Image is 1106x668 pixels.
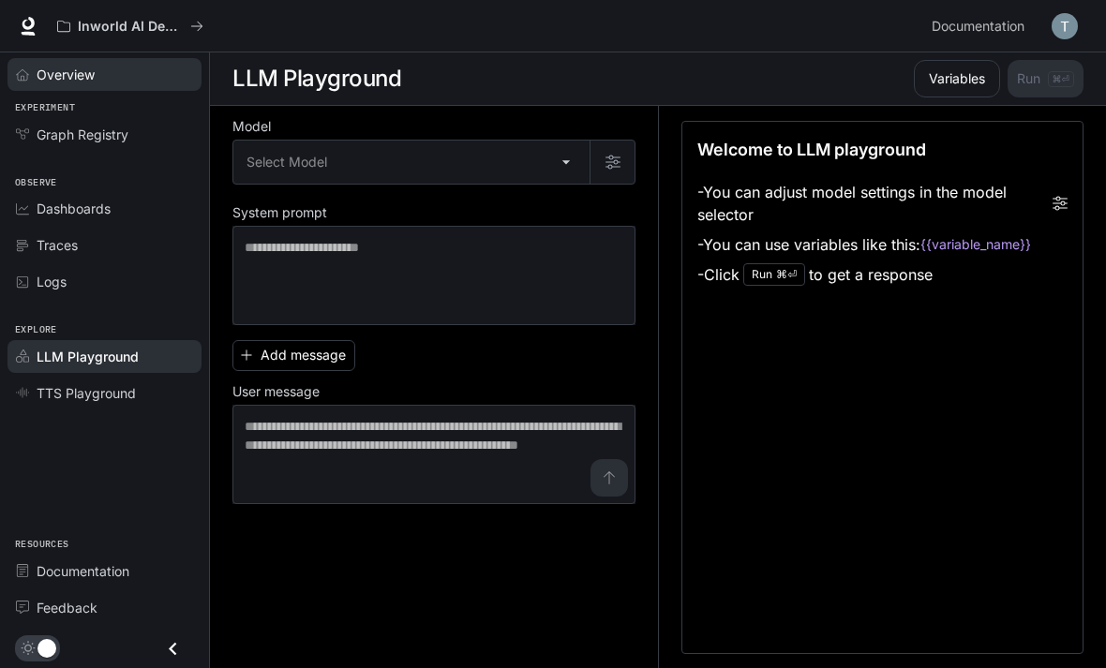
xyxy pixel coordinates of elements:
[49,7,212,45] button: All workspaces
[932,15,1024,38] span: Documentation
[232,120,271,133] p: Model
[7,58,202,91] a: Overview
[37,637,56,658] span: Dark mode toggle
[7,229,202,261] a: Traces
[37,347,139,366] span: LLM Playground
[1052,13,1078,39] img: User avatar
[233,141,590,184] div: Select Model
[37,272,67,291] span: Logs
[697,137,926,162] p: Welcome to LLM playground
[697,260,1068,289] li: - Click to get a response
[232,206,327,219] p: System prompt
[37,561,129,581] span: Documentation
[1046,7,1084,45] button: User avatar
[152,630,194,668] button: Close drawer
[7,555,202,587] a: Documentation
[232,60,401,97] h1: LLM Playground
[37,235,78,255] span: Traces
[37,598,97,617] span: Feedback
[743,263,805,286] div: Run
[37,65,95,84] span: Overview
[7,118,202,151] a: Graph Registry
[697,177,1068,230] li: - You can adjust model settings in the model selector
[7,340,202,373] a: LLM Playground
[920,235,1031,254] code: {{variable_name}}
[924,7,1039,45] a: Documentation
[7,377,202,409] a: TTS Playground
[7,192,202,225] a: Dashboards
[914,60,1000,97] button: Variables
[776,269,797,280] p: ⌘⏎
[37,383,136,403] span: TTS Playground
[232,385,320,398] p: User message
[37,125,128,144] span: Graph Registry
[7,265,202,298] a: Logs
[7,591,202,624] a: Feedback
[78,19,183,35] p: Inworld AI Demos
[247,153,327,171] span: Select Model
[697,230,1068,260] li: - You can use variables like this:
[232,340,355,371] button: Add message
[37,199,111,218] span: Dashboards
